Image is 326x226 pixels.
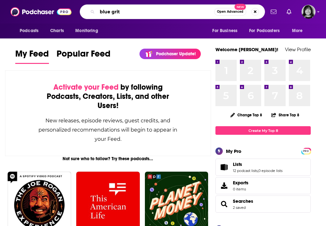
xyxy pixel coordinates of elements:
span: More [292,26,303,35]
span: Lists [233,161,242,167]
span: Searches [215,195,311,213]
span: For Podcasters [249,26,280,35]
a: 12 podcast lists [233,168,258,173]
div: New releases, episode reviews, guest credits, and personalized recommendations will begin to appe... [37,116,179,144]
span: Exports [218,181,230,190]
button: Open AdvancedNew [214,8,246,16]
span: , [258,168,258,173]
a: Create My Top 8 [215,126,311,135]
div: Not sure who to follow? Try these podcasts... [5,156,211,161]
a: View Profile [285,46,311,52]
p: Podchaser Update! [156,51,196,57]
button: Show profile menu [302,5,316,19]
a: Searches [218,200,230,209]
div: by following Podcasts, Creators, Lists, and other Users! [37,83,179,110]
span: For Business [212,26,237,35]
span: PRO [302,149,310,154]
span: New [234,4,246,10]
a: Charts [46,25,68,37]
button: open menu [245,25,289,37]
button: Change Top 8 [227,111,266,119]
span: Popular Feed [57,48,111,63]
span: Charts [50,26,64,35]
button: open menu [71,25,106,37]
span: Lists [215,159,311,176]
a: 0 episode lists [258,168,282,173]
div: My Pro [226,148,241,154]
a: Exports [215,177,311,194]
a: Searches [233,198,253,204]
a: Show notifications dropdown [284,6,294,17]
button: open menu [288,25,311,37]
span: Exports [233,180,248,186]
span: Activate your Feed [53,82,119,92]
span: Monitoring [75,26,98,35]
span: Logged in as parkdalepublicity1 [302,5,316,19]
a: PRO [302,148,310,153]
a: Popular Feed [57,48,111,64]
input: Search podcasts, credits, & more... [97,7,214,17]
button: Share Top 8 [271,109,300,121]
span: My Feed [15,48,49,63]
img: Podchaser - Follow, Share and Rate Podcasts [10,6,71,18]
a: 2 saved [233,205,246,210]
a: Lists [233,161,282,167]
span: Podcasts [20,26,38,35]
button: open menu [208,25,245,37]
button: open menu [15,25,47,37]
a: My Feed [15,48,49,64]
a: Welcome [PERSON_NAME]! [215,46,278,52]
div: Search podcasts, credits, & more... [80,4,265,19]
a: Lists [218,163,230,172]
a: Show notifications dropdown [268,6,279,17]
span: Open Advanced [217,10,243,13]
span: 0 items [233,187,248,191]
img: User Profile [302,5,316,19]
